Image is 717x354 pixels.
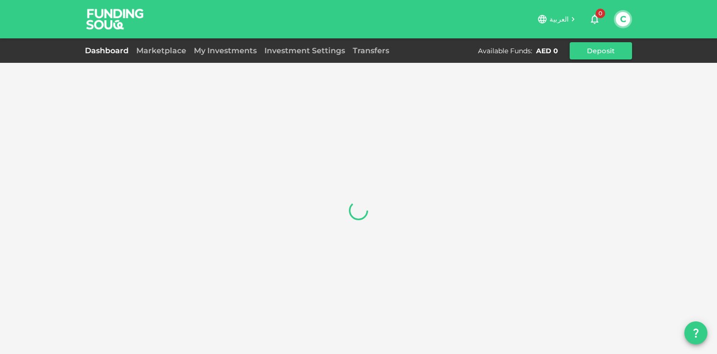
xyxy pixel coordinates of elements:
[478,46,532,56] div: Available Funds :
[596,9,605,18] span: 0
[550,15,569,24] span: العربية
[85,46,132,55] a: Dashboard
[349,46,393,55] a: Transfers
[570,42,632,59] button: Deposit
[261,46,349,55] a: Investment Settings
[190,46,261,55] a: My Investments
[616,12,630,26] button: C
[536,46,558,56] div: AED 0
[684,321,707,344] button: question
[132,46,190,55] a: Marketplace
[585,10,604,29] button: 0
